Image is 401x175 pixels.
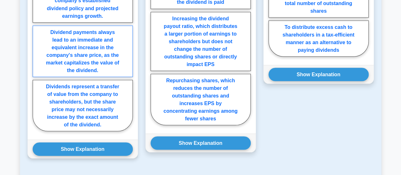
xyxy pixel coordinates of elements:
[268,20,369,57] label: To distribute excess cash to shareholders in a tax-efficient manner as an alternative to paying d...
[268,68,369,81] button: Show Explanation
[151,74,251,125] label: Repurchasing shares, which reduces the number of outstanding shares and increases EPS by concentr...
[33,25,133,77] label: Dividend payments always lead to an immediate and equivalent increase in the company's share pric...
[151,136,251,150] button: Show Explanation
[33,142,133,156] button: Show Explanation
[151,12,251,71] label: Increasing the dividend payout ratio, which distributes a larger portion of earnings to sharehold...
[33,80,133,131] label: Dividends represent a transfer of value from the company to shareholders, but the share price may...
